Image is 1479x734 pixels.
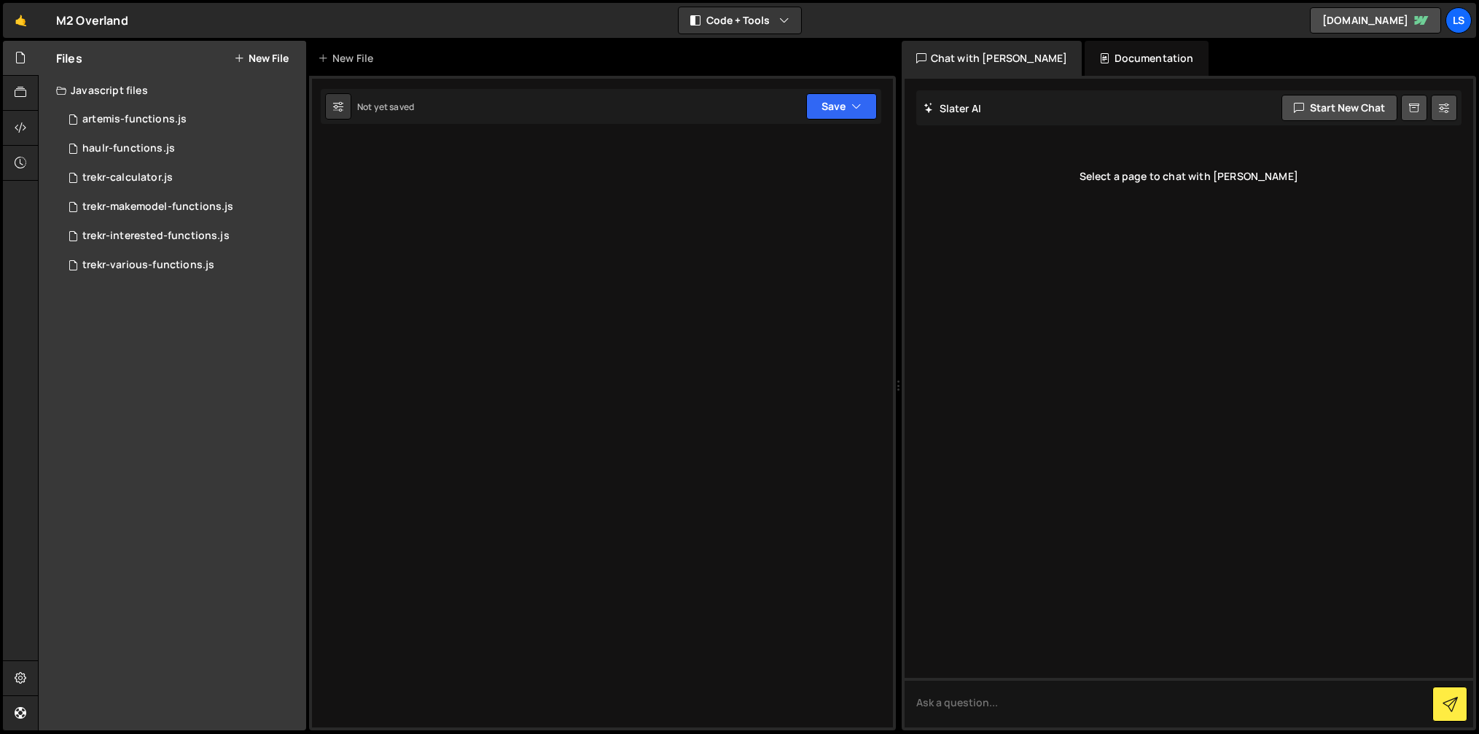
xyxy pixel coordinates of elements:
div: Documentation [1085,41,1208,76]
h2: Files [56,50,82,66]
div: trekr-calculator.js [82,171,173,184]
div: Chat with [PERSON_NAME] [902,41,1082,76]
div: Not yet saved [357,101,414,113]
h2: Slater AI [924,101,982,115]
button: Save [806,93,877,120]
a: 🤙 [3,3,39,38]
div: trekr-interested-functions.js [82,230,230,243]
div: Javascript files [39,76,306,105]
button: Start new chat [1281,95,1397,121]
div: trekr-makemodel-functions.js [82,200,233,214]
div: M2 Overland [56,12,128,29]
button: New File [234,52,289,64]
div: New File [318,51,379,66]
button: Code + Tools [679,7,801,34]
a: [DOMAIN_NAME] [1310,7,1441,34]
a: LS [1445,7,1472,34]
div: 11669/37446.js [56,192,306,222]
div: 11669/40542.js [56,134,306,163]
div: trekr-various-functions.js [82,259,214,272]
div: 11669/27653.js [56,163,306,192]
div: haulr-functions.js [82,142,175,155]
div: artemis-functions.js [82,113,187,126]
div: 11669/42694.js [56,222,306,251]
div: 11669/42207.js [56,105,306,134]
div: 11669/37341.js [56,251,306,280]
